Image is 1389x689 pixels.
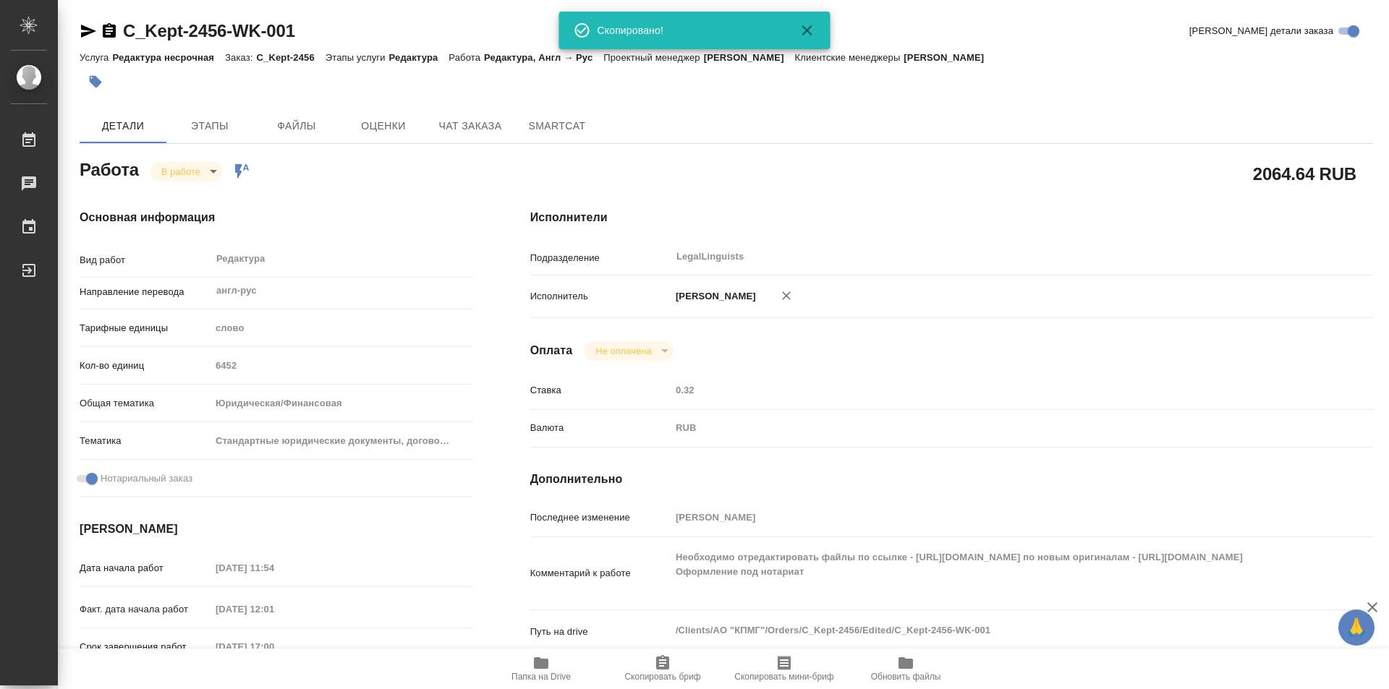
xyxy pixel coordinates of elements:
[150,162,222,181] div: В работе
[530,471,1373,488] h4: Дополнительно
[671,545,1303,599] textarea: Необходимо отредактировать файлы по ссылке - [URL][DOMAIN_NAME] по новым оригиналам - [URL][DOMAI...
[436,117,505,135] span: Чат заказа
[80,321,211,335] p: Тарифные единицы
[80,285,211,299] p: Направление перевода
[511,672,571,682] span: Папка на Drive
[671,380,1303,401] input: Пустое поле
[704,52,795,63] p: [PERSON_NAME]
[80,209,472,226] h4: Основная информация
[257,52,326,63] p: C_Kept-2456
[591,345,655,357] button: Не оплачена
[157,166,205,178] button: В работе
[1338,609,1375,646] button: 🙏
[80,52,112,63] p: Услуга
[671,618,1303,643] textarea: /Clients/АО "КПМГ"/Orders/C_Kept-2456/Edited/C_Kept-2456-WK-001
[530,510,671,525] p: Последнее изменение
[1189,24,1333,38] span: [PERSON_NAME] детали заказа
[80,253,211,268] p: Вид работ
[211,391,472,416] div: Юридическая/Финансовая
[671,416,1303,440] div: RUB
[80,359,211,373] p: Кол-во единиц
[211,429,472,453] div: Стандартные юридические документы, договоры, уставы
[80,396,211,411] p: Общая тематика
[671,507,1303,528] input: Пустое поле
[530,342,573,359] h4: Оплата
[624,672,700,682] span: Скопировать бриф
[211,316,472,341] div: слово
[112,52,225,63] p: Редактура несрочная
[602,649,723,689] button: Скопировать бриф
[389,52,449,63] p: Редактура
[80,66,111,98] button: Добавить тэг
[80,640,211,654] p: Срок завершения работ
[175,117,245,135] span: Этапы
[522,117,592,135] span: SmartCat
[530,566,671,581] p: Комментарий к работе
[671,289,756,304] p: [PERSON_NAME]
[584,341,673,361] div: В работе
[871,672,941,682] span: Обновить файлы
[770,280,802,312] button: Удалить исполнителя
[449,52,484,63] p: Работа
[211,636,337,657] input: Пустое поле
[530,289,671,304] p: Исполнитель
[211,599,337,620] input: Пустое поле
[80,155,139,181] h2: Работа
[349,117,418,135] span: Оценки
[1253,161,1356,186] h2: 2064.64 RUB
[211,355,472,376] input: Пустое поле
[1344,612,1369,643] span: 🙏
[80,22,97,40] button: Скопировать ссылку для ЯМессенджера
[101,22,118,40] button: Скопировать ссылку
[484,52,603,63] p: Редактура, Англ → Рус
[480,649,602,689] button: Папка на Drive
[790,22,825,39] button: Закрыть
[734,672,833,682] span: Скопировать мини-бриф
[101,471,192,486] span: Нотариальный заказ
[904,52,995,63] p: [PERSON_NAME]
[80,561,211,575] p: Дата начала работ
[603,52,703,63] p: Проектный менеджер
[598,23,778,38] div: Скопировано!
[262,117,331,135] span: Файлы
[88,117,158,135] span: Детали
[530,421,671,435] p: Валюта
[795,52,904,63] p: Клиентские менеджеры
[123,21,295,40] a: C_Kept-2456-WK-001
[530,383,671,398] p: Ставка
[80,434,211,448] p: Тематика
[80,521,472,538] h4: [PERSON_NAME]
[225,52,256,63] p: Заказ:
[80,602,211,617] p: Факт. дата начала работ
[326,52,389,63] p: Этапы услуги
[530,625,671,639] p: Путь на drive
[845,649,967,689] button: Обновить файлы
[530,209,1373,226] h4: Исполнители
[723,649,845,689] button: Скопировать мини-бриф
[211,557,337,578] input: Пустое поле
[530,251,671,265] p: Подразделение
